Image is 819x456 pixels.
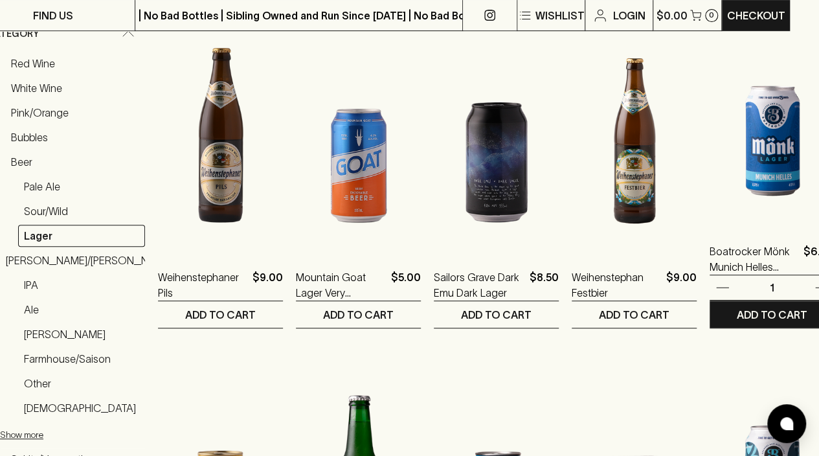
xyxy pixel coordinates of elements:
a: Beer [5,151,145,173]
a: Farmhouse/Saison [18,348,145,370]
a: White Wine [5,77,145,99]
p: Login [613,8,645,23]
p: ADD TO CART [599,307,669,323]
a: Pink/Orange [5,102,145,124]
img: bubble-icon [780,417,793,430]
button: ADD TO CART [434,301,559,328]
p: ADD TO CART [323,307,394,323]
a: Sour/Wild [18,200,145,222]
p: ADD TO CART [737,307,807,323]
a: IPA [18,274,145,296]
p: $9.00 [252,269,283,301]
a: Lager [18,225,145,247]
p: ADD TO CART [461,307,532,323]
p: $9.00 [666,269,697,301]
a: [DEMOGRAPHIC_DATA] [18,397,145,419]
p: ADD TO CART [185,307,256,323]
img: Weihenstephaner Pils [158,23,283,250]
button: ADD TO CART [572,301,697,328]
a: [PERSON_NAME] [18,323,145,345]
button: ADD TO CART [296,301,421,328]
a: Boatrocker Mönk Munich Helles Lager [710,244,798,275]
a: Ale [18,299,145,321]
p: $8.50 [530,269,559,301]
p: $5.00 [391,269,421,301]
a: Weihenstephan Festbier [572,269,661,301]
a: Bubbles [5,126,145,148]
p: Wishlist [535,8,585,23]
p: 0 [709,12,714,19]
a: Mountain Goat Lager Very Enjoyable Beer [296,269,386,301]
p: 1 [757,280,788,295]
a: Red Wine [5,52,145,74]
a: Pale Ale [18,176,145,198]
img: Mountain Goat Lager Very Enjoyable Beer [296,23,421,250]
button: ADD TO CART [158,301,283,328]
a: Weihenstephaner Pils [158,269,247,301]
a: Other [18,372,145,394]
a: Sailors Grave Dark Emu Dark Lager [434,269,524,301]
p: $0.00 [656,8,688,23]
p: Checkout [727,8,785,23]
p: FIND US [33,8,73,23]
img: Sailors Grave Dark Emu Dark Lager [434,23,559,250]
img: Weihenstephan Festbier [572,23,697,250]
